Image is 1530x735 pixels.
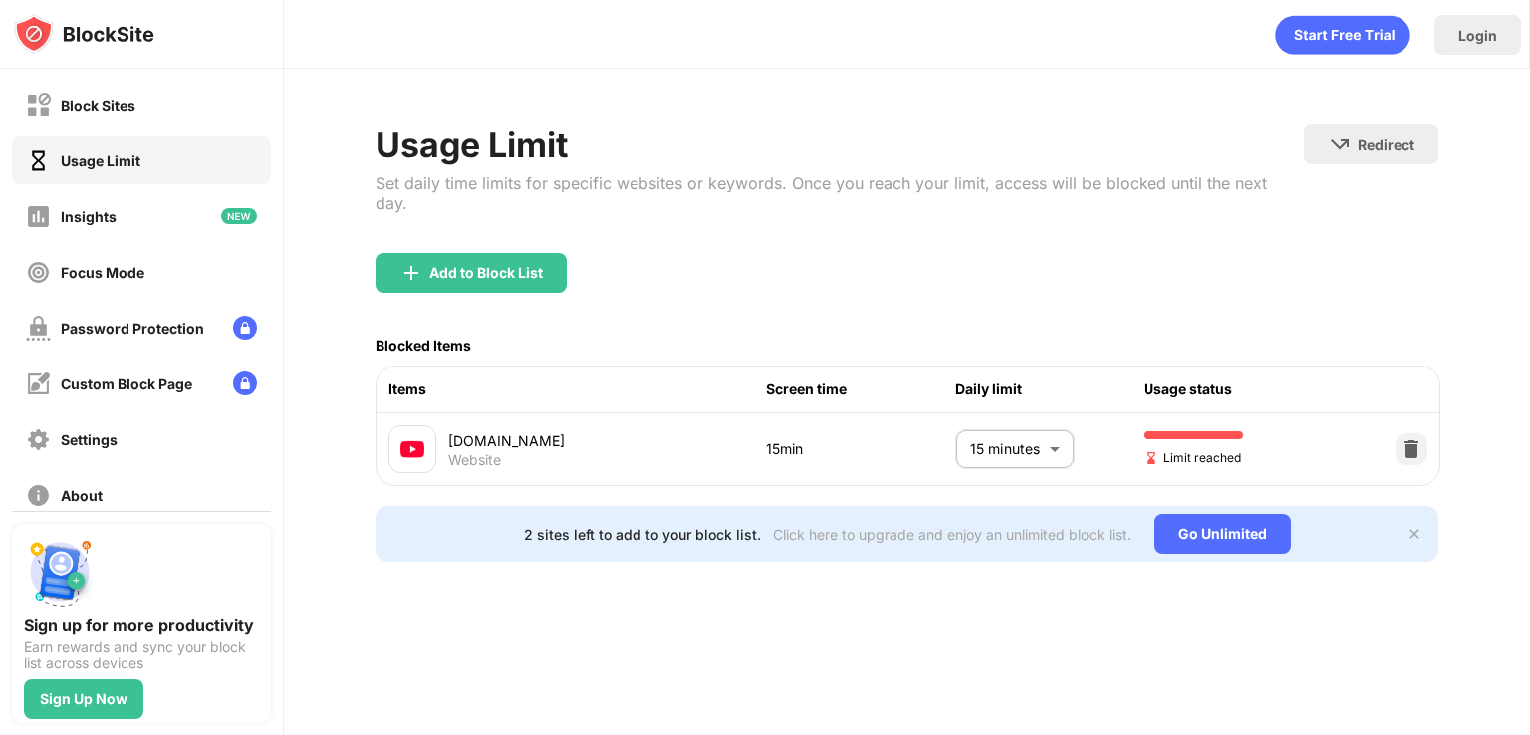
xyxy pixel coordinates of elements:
div: Screen time [766,378,955,400]
div: Add to Block List [429,265,543,281]
div: Go Unlimited [1154,514,1291,554]
img: password-protection-off.svg [26,316,51,341]
div: Set daily time limits for specific websites or keywords. Once you reach your limit, access will b... [376,173,1304,213]
div: Usage Limit [61,152,140,169]
div: Insights [61,208,117,225]
img: hourglass-end.svg [1144,450,1159,466]
div: Daily limit [955,378,1145,400]
div: Click here to upgrade and enjoy an unlimited block list. [773,526,1131,543]
img: about-off.svg [26,483,51,508]
img: focus-off.svg [26,260,51,285]
p: 15 minutes [970,438,1042,460]
div: About [61,487,103,504]
img: lock-menu.svg [233,371,257,395]
img: lock-menu.svg [233,316,257,340]
img: block-off.svg [26,93,51,118]
img: new-icon.svg [221,208,257,224]
div: [DOMAIN_NAME] [448,430,766,451]
div: Redirect [1358,136,1414,153]
div: Focus Mode [61,264,144,281]
div: 15min [766,438,955,460]
div: Usage Limit [376,124,1304,165]
img: favicons [400,437,424,461]
div: Blocked Items [376,337,471,354]
img: time-usage-on.svg [26,148,51,173]
div: Earn rewards and sync your block list across devices [24,639,259,671]
div: Login [1458,27,1497,44]
img: push-signup.svg [24,536,96,608]
div: Sign Up Now [40,691,127,707]
div: Custom Block Page [61,375,192,392]
img: customize-block-page-off.svg [26,371,51,396]
img: logo-blocksite.svg [14,14,154,54]
div: Sign up for more productivity [24,615,259,635]
div: Settings [61,431,118,448]
div: Usage status [1144,378,1333,400]
img: insights-off.svg [26,204,51,229]
span: Limit reached [1144,448,1241,467]
div: animation [1275,15,1410,55]
div: 2 sites left to add to your block list. [524,526,761,543]
img: x-button.svg [1406,526,1422,542]
div: Website [448,451,501,469]
div: Password Protection [61,320,204,337]
img: settings-off.svg [26,427,51,452]
div: Items [388,378,766,400]
div: Block Sites [61,97,135,114]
